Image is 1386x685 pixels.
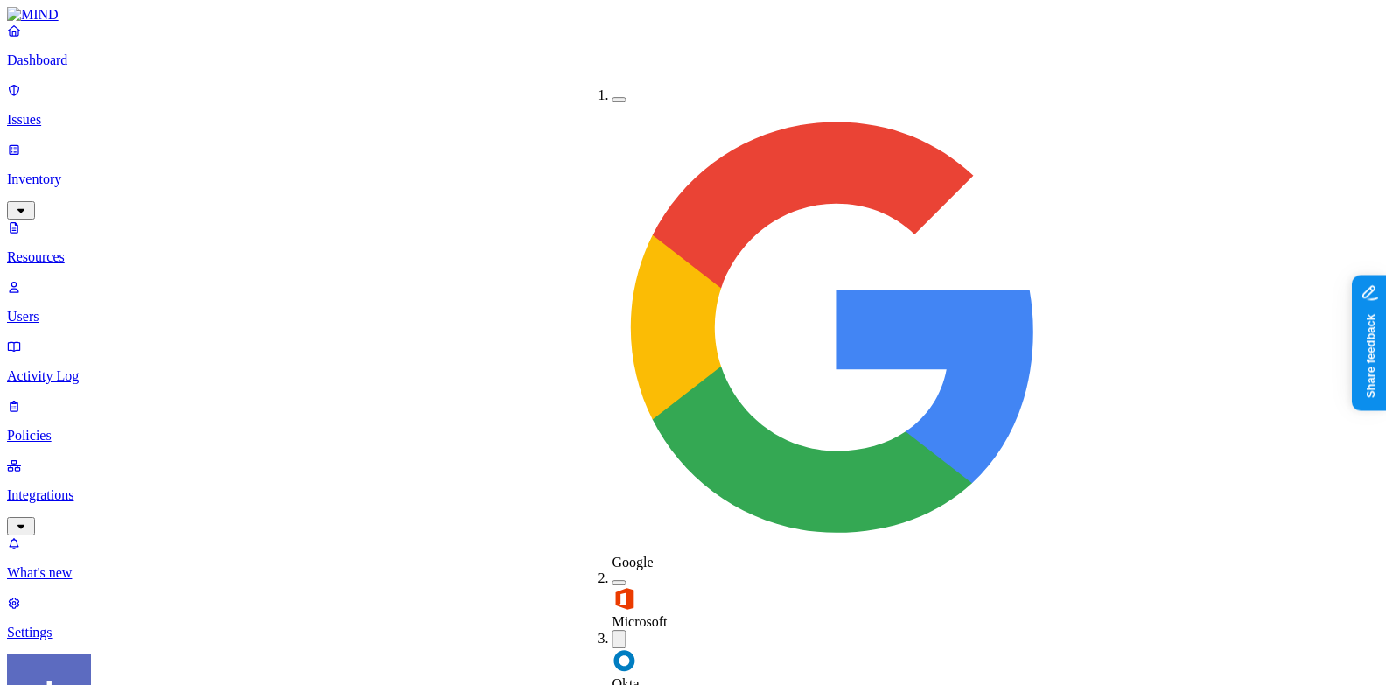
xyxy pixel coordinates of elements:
img: MIND [7,7,59,23]
p: Policies [7,428,1379,444]
p: Activity Log [7,368,1379,384]
a: What's new [7,535,1379,581]
p: Dashboard [7,52,1379,68]
a: Policies [7,398,1379,444]
a: Users [7,279,1379,325]
p: Issues [7,112,1379,128]
p: Users [7,309,1379,325]
a: Inventory [7,142,1379,217]
span: Microsoft [612,614,667,629]
img: google-workspace [612,103,1060,551]
a: Integrations [7,458,1379,533]
p: Settings [7,625,1379,640]
img: office-365 [612,586,636,611]
a: Issues [7,82,1379,128]
a: MIND [7,7,1379,23]
a: Activity Log [7,339,1379,384]
img: okta2 [612,648,636,673]
p: Inventory [7,171,1379,187]
a: Resources [7,220,1379,265]
p: What's new [7,565,1379,581]
p: Resources [7,249,1379,265]
a: Settings [7,595,1379,640]
a: Dashboard [7,23,1379,68]
span: Google [612,555,653,570]
p: Integrations [7,487,1379,503]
